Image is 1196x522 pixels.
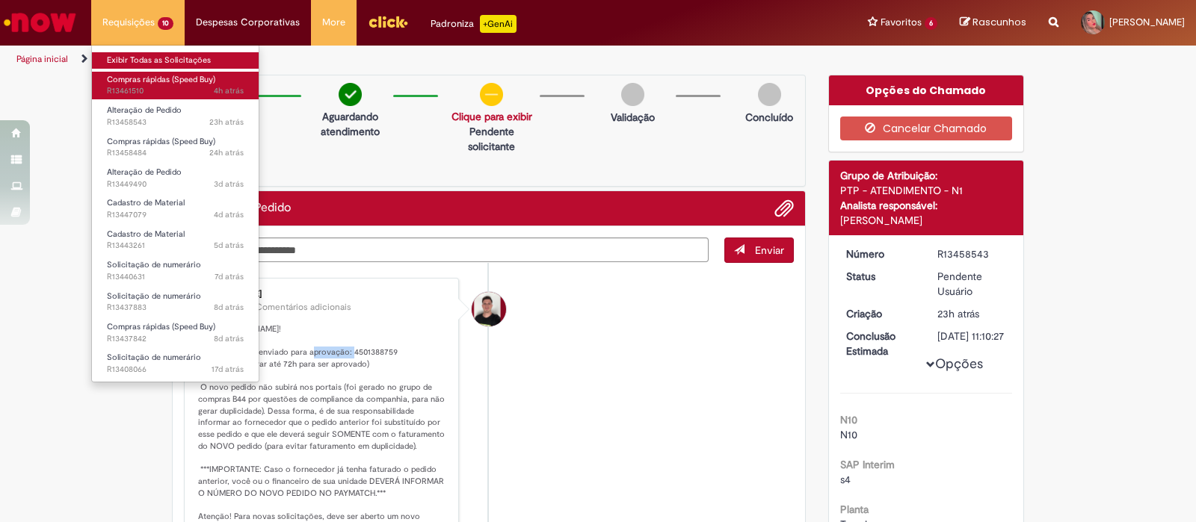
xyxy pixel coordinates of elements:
[840,168,1013,183] div: Grupo de Atribuição:
[774,199,794,218] button: Adicionar anexos
[840,503,869,516] b: Planta
[214,209,244,220] span: 4d atrás
[835,246,927,261] dt: Número
[451,124,532,154] p: Pendente solicitante
[102,15,155,30] span: Requisições
[368,10,408,33] img: click_logo_yellow_360x200.png
[107,240,244,252] span: R13443261
[214,209,244,220] time: 26/08/2025 09:43:36
[758,83,781,106] img: img-circle-grey.png
[107,229,185,240] span: Cadastro de Material
[611,110,655,125] p: Validação
[158,17,173,30] span: 10
[92,52,259,69] a: Exibir Todas as Solicitações
[107,364,244,376] span: R13408066
[214,85,244,96] time: 29/08/2025 10:33:03
[256,301,351,314] small: Comentários adicionais
[745,110,793,125] p: Concluído
[214,240,244,251] span: 5d atrás
[209,116,244,128] time: 28/08/2025 15:10:26
[621,83,644,106] img: img-circle-grey.png
[840,198,1013,213] div: Analista responsável:
[937,246,1007,261] div: R13458543
[881,15,922,30] span: Favoritos
[840,458,895,471] b: SAP Interim
[107,333,244,345] span: R13437842
[107,259,201,270] span: Solicitação de numerário
[724,237,794,263] button: Enviar
[835,329,927,358] dt: Conclusão Estimada
[937,307,979,320] span: 23h atrás
[840,428,857,441] span: N10
[107,209,244,221] span: R13447079
[184,237,709,263] textarea: Digite sua mensagem aqui...
[339,83,362,106] img: check-circle-green.png
[315,109,385,139] p: Aguardando atendimento
[214,240,244,251] time: 25/08/2025 10:08:22
[972,15,1026,29] span: Rascunhos
[937,306,1007,321] div: 28/08/2025 15:10:24
[107,271,244,283] span: R13440631
[196,15,300,30] span: Despesas Corporativas
[107,136,215,147] span: Compras rápidas (Speed Buy)
[480,83,503,106] img: circle-minus.png
[16,53,68,65] a: Página inicial
[209,147,244,158] span: 24h atrás
[107,116,244,128] span: R13458543
[431,15,517,33] div: Padroniza
[214,333,244,344] span: 8d atrás
[92,164,259,192] a: Aberto R13449490 : Alteração de Pedido
[209,116,244,128] span: 23h atrás
[92,226,259,254] a: Aberto R13443261 : Cadastro de Material
[107,74,215,85] span: Compras rápidas (Speed Buy)
[107,105,182,116] span: Alteração de Pedido
[92,319,259,347] a: Aberto R13437842 : Compras rápidas (Speed Buy)
[209,147,244,158] time: 28/08/2025 15:01:24
[937,307,979,320] time: 28/08/2025 15:10:24
[198,290,447,299] div: [PERSON_NAME]
[107,178,244,190] span: R13449490
[107,167,182,178] span: Alteração de Pedido
[92,257,259,285] a: Aberto R13440631 : Solicitação de numerário
[214,302,244,313] time: 21/08/2025 17:43:44
[840,183,1013,198] div: PTP - ATENDIMENTO - N1
[840,473,851,486] span: s4
[1109,16,1185,28] span: [PERSON_NAME]
[937,269,1007,299] div: Pendente Usuário
[840,213,1013,228] div: [PERSON_NAME]
[480,15,517,33] p: +GenAi
[215,271,244,282] span: 7d atrás
[214,302,244,313] span: 8d atrás
[92,195,259,223] a: Aberto R13447079 : Cadastro de Material
[92,349,259,377] a: Aberto R13408066 : Solicitação de numerário
[472,292,506,326] div: Matheus Henrique Drudi
[91,45,259,382] ul: Requisições
[107,197,185,208] span: Cadastro de Material
[92,102,259,130] a: Aberto R13458543 : Alteração de Pedido
[92,72,259,99] a: Aberto R13461510 : Compras rápidas (Speed Buy)
[755,243,784,257] span: Enviar
[214,178,244,190] span: 3d atrás
[835,306,927,321] dt: Criação
[212,364,244,375] time: 13/08/2025 10:16:55
[107,302,244,314] span: R13437883
[214,333,244,344] time: 21/08/2025 17:35:41
[214,85,244,96] span: 4h atrás
[960,16,1026,30] a: Rascunhos
[835,269,927,284] dt: Status
[92,288,259,316] a: Aberto R13437883 : Solicitação de numerário
[92,134,259,161] a: Aberto R13458484 : Compras rápidas (Speed Buy)
[937,329,1007,344] div: [DATE] 11:10:27
[451,110,532,123] a: Clique para exibir
[322,15,345,30] span: More
[840,413,857,426] b: N10
[829,75,1024,105] div: Opções do Chamado
[840,116,1013,140] button: Cancelar Chamado
[214,178,244,190] time: 26/08/2025 16:25:04
[107,290,201,302] span: Solicitação de numerário
[212,364,244,375] span: 17d atrás
[925,17,937,30] span: 6
[1,7,78,37] img: ServiceNow
[107,85,244,97] span: R13461510
[107,352,201,363] span: Solicitação de numerário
